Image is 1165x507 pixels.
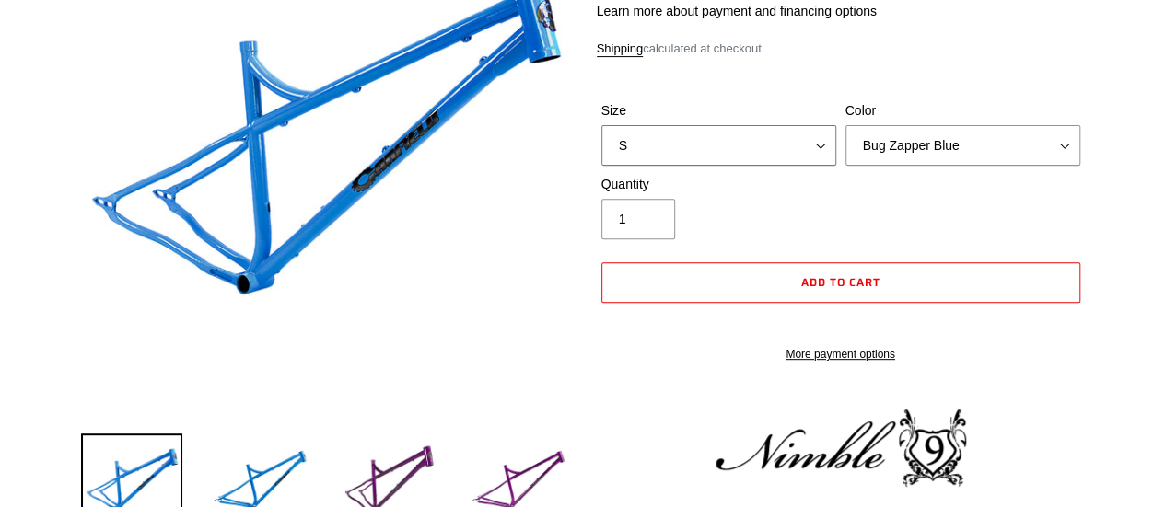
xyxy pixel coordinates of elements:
[601,262,1080,303] button: Add to cart
[597,4,877,18] a: Learn more about payment and financing options
[601,101,836,121] label: Size
[601,175,836,194] label: Quantity
[801,273,880,291] span: Add to cart
[597,41,644,57] a: Shipping
[601,346,1080,363] a: More payment options
[845,101,1080,121] label: Color
[597,40,1085,58] div: calculated at checkout.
